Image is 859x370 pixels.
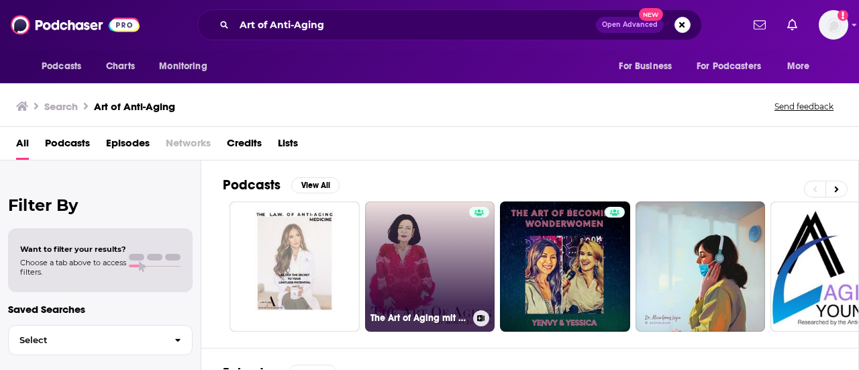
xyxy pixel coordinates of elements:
span: Want to filter your results? [20,244,126,254]
input: Search podcasts, credits, & more... [234,14,596,36]
span: Podcasts [42,57,81,76]
img: Podchaser - Follow, Share and Rate Podcasts [11,12,140,38]
button: Open AdvancedNew [596,17,664,33]
span: Charts [106,57,135,76]
span: Select [9,336,164,344]
a: Show notifications dropdown [748,13,771,36]
h3: The Art of Aging mit [PERSON_NAME] [370,312,468,324]
a: The Art of Aging mit [PERSON_NAME] [365,201,495,332]
span: For Podcasters [697,57,761,76]
button: View All [291,177,340,193]
span: New [639,8,663,21]
h3: Art of Anti-Aging [94,100,175,113]
svg: Add a profile image [838,10,848,21]
span: More [787,57,810,76]
button: Send feedback [770,101,838,112]
a: Credits [227,132,262,160]
button: Select [8,325,193,355]
button: open menu [32,54,99,79]
span: Monitoring [159,57,207,76]
span: Choose a tab above to access filters. [20,258,126,277]
h2: Filter By [8,195,193,215]
button: open menu [778,54,827,79]
span: For Business [619,57,672,76]
a: PodcastsView All [223,177,340,193]
p: Saved Searches [8,303,193,316]
span: Open Advanced [602,21,658,28]
button: open menu [150,54,224,79]
h3: Search [44,100,78,113]
img: User Profile [819,10,848,40]
a: Episodes [106,132,150,160]
div: Search podcasts, credits, & more... [197,9,702,40]
a: All [16,132,29,160]
h2: Podcasts [223,177,281,193]
a: Lists [278,132,298,160]
button: open menu [688,54,780,79]
span: Logged in as SimonElement [819,10,848,40]
a: Charts [97,54,143,79]
a: Show notifications dropdown [782,13,803,36]
span: Networks [166,132,211,160]
a: Podcasts [45,132,90,160]
button: Show profile menu [819,10,848,40]
button: open menu [609,54,689,79]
